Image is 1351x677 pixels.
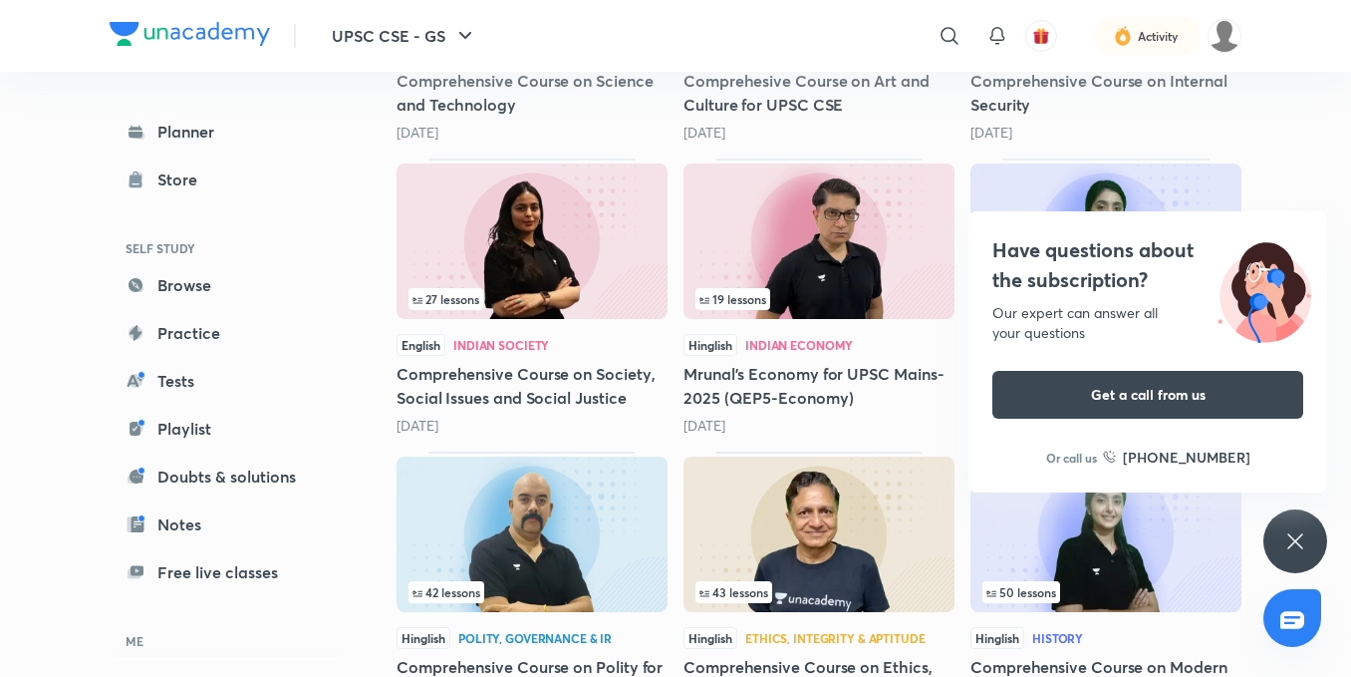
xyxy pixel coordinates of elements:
[412,586,480,598] span: 42 lessons
[110,112,341,152] a: Planner
[397,334,445,356] span: English
[408,288,656,310] div: infocontainer
[683,457,954,612] img: Thumbnail
[1025,20,1057,52] button: avatar
[683,362,954,410] h5: Mrunal’s Economy for UPSC Mains-2025 (QEP5-Economy)
[397,159,668,436] div: Comprehensive Course on Society, Social Issues and Social Justice
[408,581,656,603] div: infocontainer
[695,288,943,310] div: infosection
[970,627,1024,649] span: Hinglish
[986,586,1056,598] span: 50 lessons
[982,581,1229,603] div: infosection
[397,164,668,319] img: Thumbnail
[695,581,943,603] div: infosection
[970,159,1241,436] div: Comprehensive Course on Medieval Indian History
[110,22,270,51] a: Company Logo
[683,69,954,117] h5: Comprehesive Course on Art and Culture for UPSC CSE
[110,22,270,46] img: Company Logo
[110,409,341,449] a: Playlist
[1103,447,1250,468] a: [PHONE_NUMBER]
[110,552,341,592] a: Free live classes
[695,288,943,310] div: infocontainer
[110,457,341,497] a: Doubts & solutions
[683,164,954,319] img: Thumbnail
[1032,27,1050,45] img: avatar
[970,69,1241,117] h5: Comprehensive Course on Internal Security
[970,164,1241,319] img: Thumbnail
[157,168,209,191] div: Store
[453,339,549,351] div: Indian Society
[397,69,668,117] h5: Comprehensive Course on Science and Technology
[110,265,341,305] a: Browse
[970,457,1241,612] img: Thumbnail
[110,313,341,353] a: Practice
[110,231,341,265] h6: SELF STUDY
[110,624,341,658] h6: ME
[992,371,1303,419] button: Get a call from us
[397,457,668,612] img: Thumbnail
[397,362,668,410] h5: Comprehensive Course on Society, Social Issues and Social Justice
[1032,632,1083,644] div: History
[699,586,768,598] span: 43 lessons
[699,293,766,305] span: 19 lessons
[397,627,450,649] span: Hinglish
[982,581,1229,603] div: left
[408,288,656,310] div: left
[1046,449,1097,467] p: Or call us
[683,416,954,436] div: 9 months ago
[745,632,926,644] div: Ethics, Integrity & Aptitude
[320,16,489,56] button: UPSC CSE - GS
[1123,447,1250,468] h6: [PHONE_NUMBER]
[695,581,943,603] div: left
[397,416,668,436] div: 8 months ago
[110,361,341,401] a: Tests
[695,288,943,310] div: left
[1114,24,1132,48] img: activity
[408,581,656,603] div: left
[683,334,737,356] span: Hinglish
[695,581,943,603] div: infocontainer
[408,288,656,310] div: infosection
[1202,235,1327,343] img: ttu_illustration_new.svg
[992,303,1303,343] div: Our expert can answer all your questions
[408,581,656,603] div: infosection
[982,581,1229,603] div: infocontainer
[683,123,954,143] div: 8 months ago
[397,123,668,143] div: 7 months ago
[683,627,737,649] span: Hinglish
[110,160,341,199] a: Store
[110,505,341,544] a: Notes
[992,235,1303,295] h4: Have questions about the subscription?
[683,159,954,436] div: Mrunal’s Economy for UPSC Mains-2025 (QEP5-Economy)
[412,293,479,305] span: 27 lessons
[458,632,612,644] div: Polity, Governance & IR
[745,339,853,351] div: Indian Economy
[970,123,1241,143] div: 8 months ago
[1208,19,1241,53] img: Saurav Kumar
